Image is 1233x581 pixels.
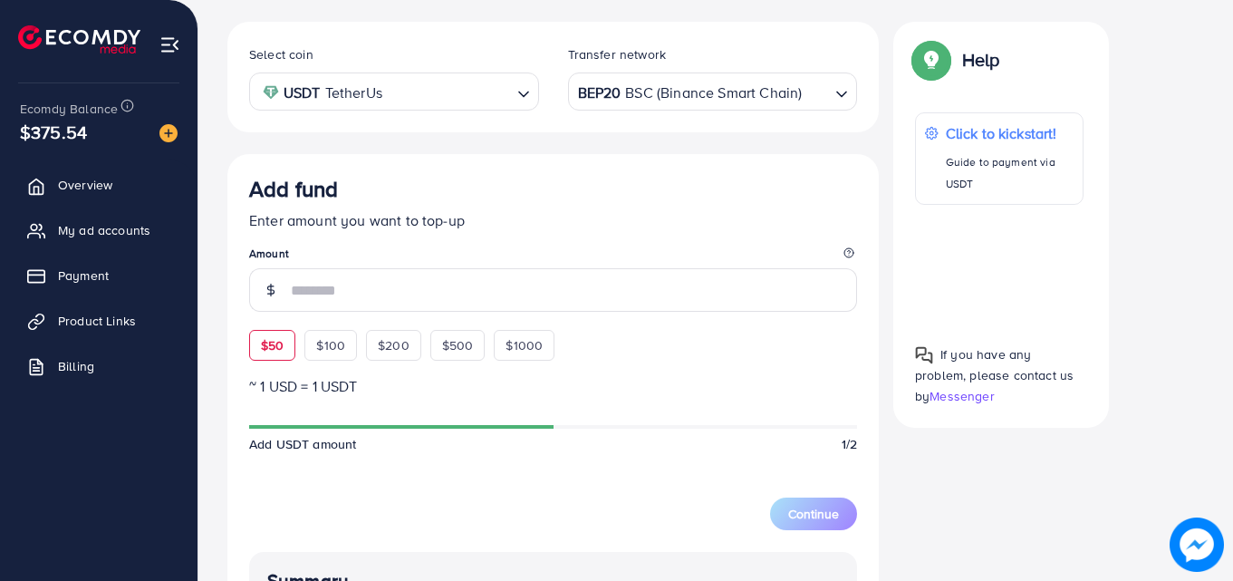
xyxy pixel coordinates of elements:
label: Select coin [249,45,313,63]
span: Billing [58,357,94,375]
img: coin [263,84,279,101]
span: $100 [316,336,345,354]
span: BSC (Binance Smart Chain) [625,80,802,106]
input: Search for option [804,78,828,106]
span: $50 [261,336,284,354]
div: Search for option [249,73,539,110]
label: Transfer network [568,45,667,63]
img: image [159,124,178,142]
span: $1000 [506,336,543,354]
p: ~ 1 USD = 1 USDT [249,375,857,397]
legend: Amount [249,246,857,268]
span: My ad accounts [58,221,150,239]
p: Help [962,49,1000,71]
p: Enter amount you want to top-up [249,209,857,231]
img: menu [159,34,180,55]
span: Messenger [930,387,994,405]
img: Popup guide [915,44,948,76]
a: My ad accounts [14,212,184,248]
span: $375.54 [20,119,87,145]
a: Billing [14,348,184,384]
p: Click to kickstart! [946,122,1074,144]
img: logo [18,25,140,53]
span: Ecomdy Balance [20,100,118,118]
span: 1/2 [842,435,857,453]
button: Continue [770,498,857,530]
p: Guide to payment via USDT [946,151,1074,195]
span: $200 [378,336,409,354]
img: image [1170,518,1224,572]
span: Continue [788,505,839,523]
strong: BEP20 [578,80,621,106]
strong: USDT [284,80,321,106]
img: Popup guide [915,346,933,364]
a: Payment [14,257,184,294]
div: Search for option [568,73,858,110]
span: Payment [58,266,109,285]
span: $500 [442,336,474,354]
span: Overview [58,176,112,194]
a: Overview [14,167,184,203]
span: Product Links [58,312,136,330]
a: Product Links [14,303,184,339]
input: Search for option [388,78,510,106]
span: If you have any problem, please contact us by [915,345,1074,405]
span: TetherUs [325,80,382,106]
h3: Add fund [249,176,338,202]
span: Add USDT amount [249,435,356,453]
